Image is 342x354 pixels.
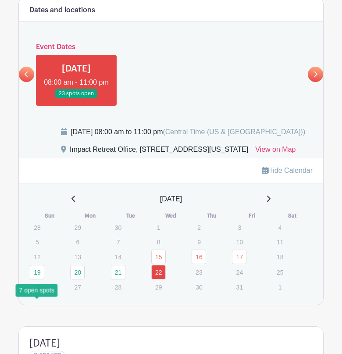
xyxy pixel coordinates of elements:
[232,211,272,220] th: Fri
[163,128,305,136] span: (Central Time (US & [GEOGRAPHIC_DATA]))
[272,211,313,220] th: Sat
[192,280,206,294] p: 30
[111,250,125,264] p: 14
[273,235,287,249] p: 11
[34,43,308,51] h6: Event Dates
[70,280,85,294] p: 27
[70,144,248,158] div: Impact Retreat Office, [STREET_ADDRESS][US_STATE]
[71,127,305,137] div: [DATE] 08:00 am to 11:00 pm
[160,194,182,204] span: [DATE]
[30,280,44,294] p: 26
[30,265,44,279] a: 19
[111,235,125,249] p: 7
[111,280,125,294] p: 28
[273,265,287,279] p: 25
[232,265,246,279] p: 24
[111,221,125,234] p: 30
[232,280,246,294] p: 31
[151,250,166,264] a: 15
[70,221,85,234] p: 29
[29,6,95,14] h6: Dates and locations
[16,284,58,297] div: 7 open spots
[151,211,191,220] th: Wed
[192,250,206,264] a: 16
[151,280,166,294] p: 29
[29,211,70,220] th: Sun
[29,337,60,349] h4: [DATE]
[262,167,313,174] a: Hide Calendar
[255,144,296,158] a: View on Map
[191,211,232,220] th: Thu
[70,265,85,279] a: 20
[151,235,166,249] p: 8
[111,265,125,279] a: 21
[273,280,287,294] p: 1
[151,265,166,279] a: 22
[192,235,206,249] p: 9
[30,250,44,264] p: 12
[232,221,246,234] p: 3
[273,250,287,264] p: 18
[232,235,246,249] p: 10
[192,265,206,279] p: 23
[151,221,166,234] p: 1
[70,211,110,220] th: Mon
[110,211,151,220] th: Tue
[30,221,44,234] p: 28
[30,235,44,249] p: 5
[70,250,85,264] p: 13
[232,250,246,264] a: 17
[192,221,206,234] p: 2
[70,235,85,249] p: 6
[273,221,287,234] p: 4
